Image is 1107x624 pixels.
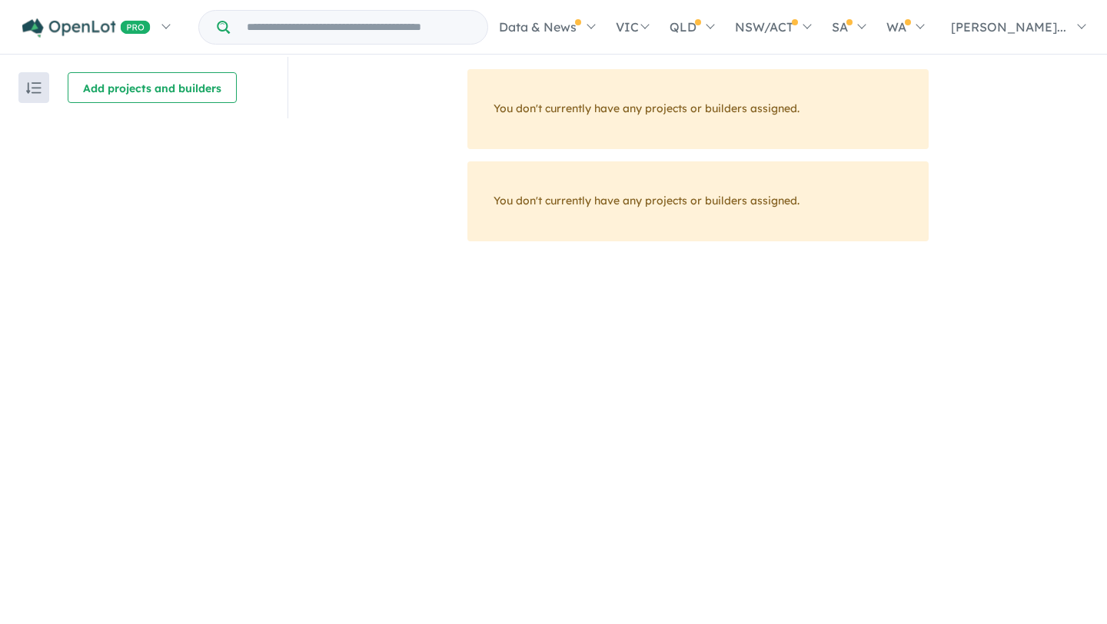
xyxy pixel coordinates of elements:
button: Add projects and builders [68,72,237,103]
div: You don't currently have any projects or builders assigned. [467,161,929,241]
div: You don't currently have any projects or builders assigned. [467,69,929,149]
img: Openlot PRO Logo White [22,18,151,38]
img: sort.svg [26,82,42,94]
span: [PERSON_NAME]... [951,19,1066,35]
input: Try estate name, suburb, builder or developer [233,11,484,44]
